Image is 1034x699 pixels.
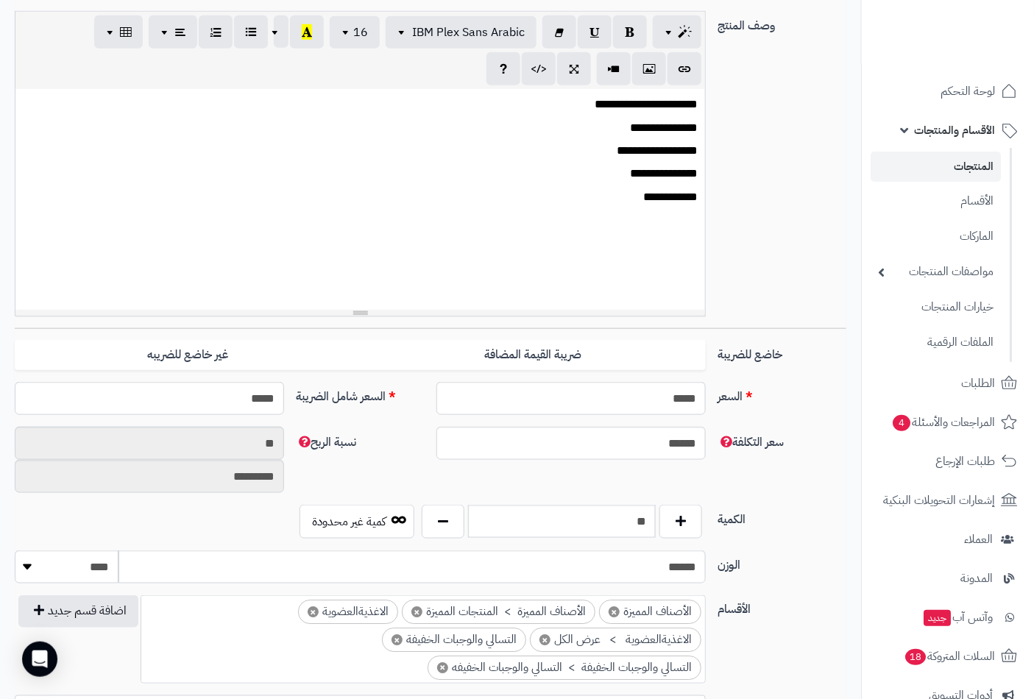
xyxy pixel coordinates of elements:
span: × [437,662,448,673]
label: السعر شامل الضريبة [290,382,431,405]
span: وآتس آب [922,607,993,628]
label: غير خاضع للضريبه [15,340,360,370]
span: العملاء [964,529,993,550]
a: خيارات المنتجات [871,291,1001,323]
label: الوزن [712,550,852,574]
label: خاضع للضريبة [712,340,852,363]
a: إشعارات التحويلات البنكية [871,483,1025,518]
button: 16 [330,16,380,49]
a: الأقسام [871,185,1001,217]
span: × [539,634,550,645]
label: ضريبة القيمة المضافة [361,340,706,370]
a: لوحة التحكم [871,74,1025,109]
div: Open Intercom Messenger [22,642,57,677]
label: السعر [712,382,852,405]
a: مواصفات المنتجات [871,256,1001,288]
span: 16 [353,24,368,41]
span: 18 [905,649,926,665]
span: الأقسام والمنتجات [914,120,995,141]
button: IBM Plex Sans Arabic [386,16,537,49]
a: الطلبات [871,366,1025,401]
span: × [392,634,403,645]
label: الكمية [712,505,852,528]
li: الاغذيةالعضوية [298,600,398,624]
li: الأصناف المميزة > المنتجات المميزة [402,600,595,624]
img: logo-2.png [934,38,1020,68]
a: المدونة [871,561,1025,596]
span: الطلبات [961,373,995,394]
a: العملاء [871,522,1025,557]
span: × [411,606,422,617]
span: لوحة التحكم [941,81,995,102]
span: إشعارات التحويلات البنكية [883,490,995,511]
span: المدونة [960,568,993,589]
span: × [609,606,620,617]
li: التسالي والوجبات الخفيفة [382,628,526,652]
span: × [308,606,319,617]
a: الماركات [871,221,1001,252]
a: المنتجات [871,152,1001,182]
span: جديد [924,610,951,626]
a: السلات المتروكة18 [871,639,1025,674]
span: IBM Plex Sans Arabic [412,24,525,41]
label: الأقسام [712,595,852,619]
span: نسبة الربح [296,433,356,451]
button: اضافة قسم جديد [18,595,138,628]
li: الاغذيةالعضوية > عرض الكل [530,628,701,652]
span: سعر التكلفة [718,433,784,451]
li: التسالي والوجبات الخفيفة > التسالي والوجبات الخفيفه [428,656,701,680]
a: وآتس آبجديد [871,600,1025,635]
span: السلات المتروكة [904,646,995,667]
span: طلبات الإرجاع [935,451,995,472]
span: 4 [893,415,910,431]
a: المراجعات والأسئلة4 [871,405,1025,440]
a: الملفات الرقمية [871,327,1001,358]
li: الأصناف المميزة [599,600,701,624]
label: وصف المنتج [712,11,852,35]
a: طلبات الإرجاع [871,444,1025,479]
span: المراجعات والأسئلة [891,412,995,433]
